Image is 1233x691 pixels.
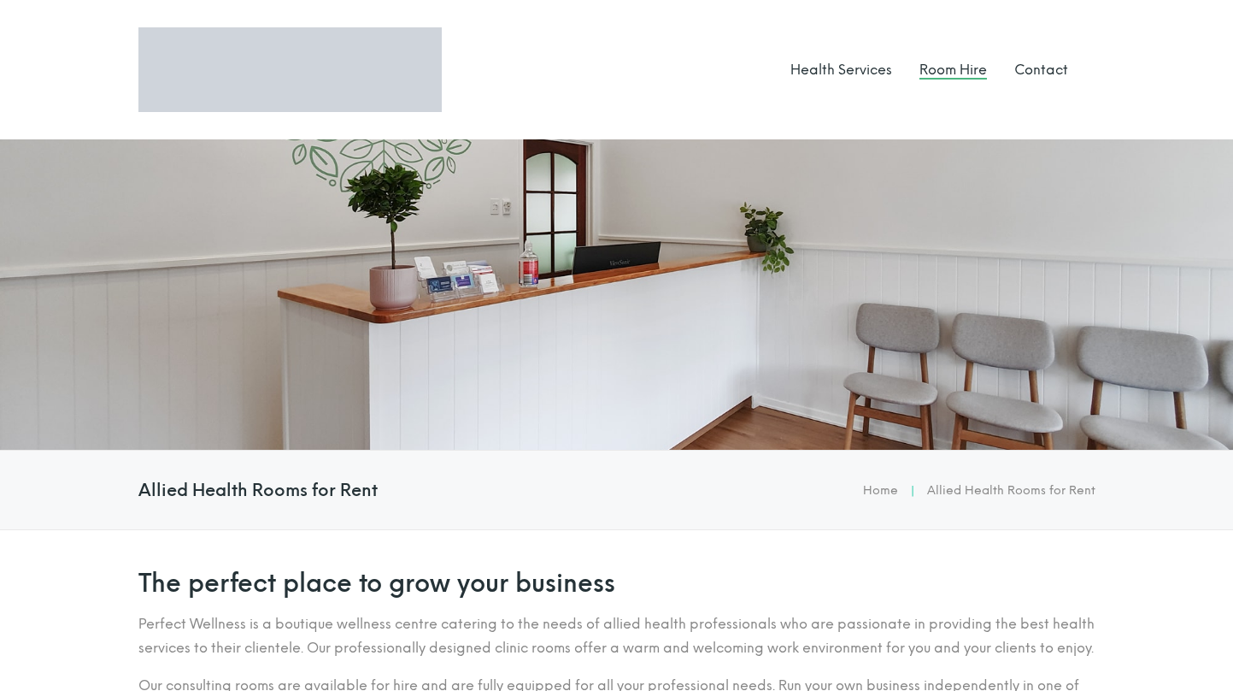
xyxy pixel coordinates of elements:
a: Health Services [790,62,892,78]
h2: The perfect place to grow your business [138,570,1095,595]
a: Room Hire [919,62,987,78]
li: Allied Health Rooms for Rent [927,481,1095,502]
h4: Allied Health Rooms for Rent [138,480,378,500]
p: Perfect Wellness is a boutique wellness centre catering to the needs of allied health professiona... [138,612,1095,660]
img: Logo Perfect Wellness 710x197 [138,27,442,112]
li: | [898,481,927,502]
a: Home [863,483,898,498]
a: Contact [1014,62,1068,78]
